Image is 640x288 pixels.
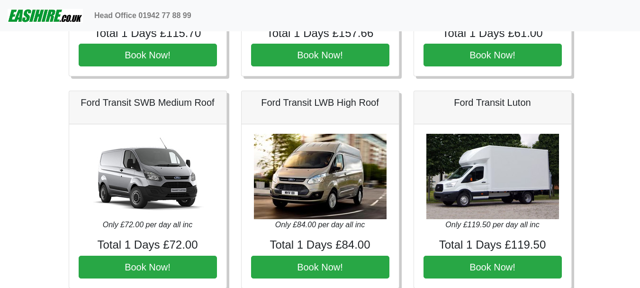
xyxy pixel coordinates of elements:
button: Book Now! [424,44,562,66]
i: Only £72.00 per day all inc [103,221,192,229]
a: Head Office 01942 77 88 99 [90,6,195,25]
i: Only £84.00 per day all inc [275,221,365,229]
h4: Total 1 Days £61.00 [424,27,562,40]
img: Ford Transit Luton [426,134,559,219]
button: Book Now! [79,256,217,279]
h4: Total 1 Days £115.70 [79,27,217,40]
i: Only £119.50 per day all inc [445,221,539,229]
button: Book Now! [79,44,217,66]
button: Book Now! [424,256,562,279]
h4: Total 1 Days £84.00 [251,238,389,252]
button: Book Now! [251,44,389,66]
img: Ford Transit LWB High Roof [254,134,387,219]
h5: Ford Transit Luton [424,97,562,108]
h4: Total 1 Days £119.50 [424,238,562,252]
img: Ford Transit SWB Medium Roof [81,134,214,219]
h4: Total 1 Days £157.66 [251,27,389,40]
h5: Ford Transit LWB High Roof [251,97,389,108]
h4: Total 1 Days £72.00 [79,238,217,252]
button: Book Now! [251,256,389,279]
img: easihire_logo_small.png [8,6,83,25]
h5: Ford Transit SWB Medium Roof [79,97,217,108]
b: Head Office 01942 77 88 99 [94,11,191,19]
